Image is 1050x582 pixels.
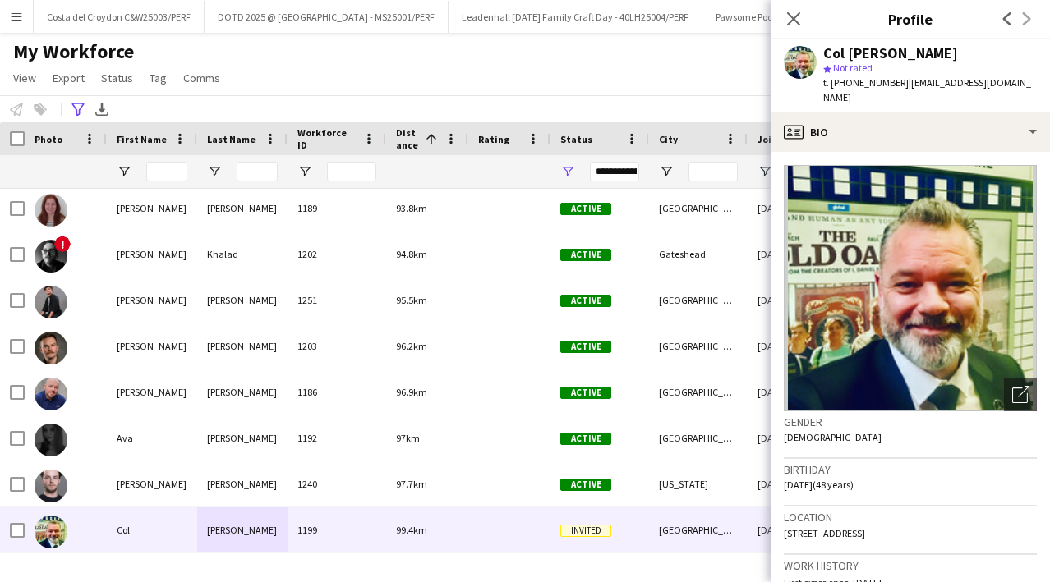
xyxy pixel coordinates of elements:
[197,415,288,461] div: [PERSON_NAME]
[197,277,288,323] div: [PERSON_NAME]
[107,461,197,506] div: [PERSON_NAME]
[560,249,611,261] span: Active
[288,369,386,415] div: 1186
[35,194,67,227] img: Helen Doyle
[207,164,222,179] button: Open Filter Menu
[117,133,167,145] span: First Name
[35,286,67,318] img: Nishant Sharma
[784,558,1037,573] h3: Work history
[117,164,131,179] button: Open Filter Menu
[35,424,67,456] img: Ava Preece
[288,231,386,277] div: 1202
[107,277,197,323] div: [PERSON_NAME]
[771,112,1050,152] div: Bio
[396,340,427,352] span: 96.2km
[748,415,846,461] div: [DATE]
[396,294,427,306] span: 95.5km
[35,133,62,145] span: Photo
[784,415,1037,429] h3: Gender
[396,202,427,214] span: 93.8km
[560,479,611,491] span: Active
[784,165,1037,411] img: Crew avatar or photo
[92,99,112,119] app-action-btn: Export XLSX
[107,415,197,461] div: Ava
[649,186,748,231] div: [GEOGRAPHIC_DATA]
[649,369,748,415] div: [GEOGRAPHIC_DATA]
[748,231,846,277] div: [DATE]
[288,323,386,369] div: 1203
[396,126,419,151] span: Distance
[478,133,509,145] span: Rating
[107,231,197,277] div: [PERSON_NAME]
[94,67,140,89] a: Status
[560,525,611,537] span: Invited
[833,62,873,74] span: Not rated
[449,1,702,33] button: Leadenhall [DATE] Family Craft Day - 40LH25004/PERF
[702,1,877,33] button: Pawsome Pooches - LAN25003/PERF
[207,133,256,145] span: Last Name
[197,323,288,369] div: [PERSON_NAME]
[649,231,748,277] div: Gateshead
[396,478,427,490] span: 97.7km
[197,507,288,552] div: [PERSON_NAME]
[748,323,846,369] div: [DATE]
[396,432,420,444] span: 97km
[205,1,449,33] button: DOTD 2025 @ [GEOGRAPHIC_DATA] - MS25001/PERF
[649,415,748,461] div: [GEOGRAPHIC_DATA]
[396,386,427,398] span: 96.9km
[688,162,738,181] input: City Filter Input
[35,240,67,273] img: Sean Khalad
[143,67,173,89] a: Tag
[107,369,197,415] div: [PERSON_NAME]
[183,71,220,85] span: Comms
[327,162,376,181] input: Workforce ID Filter Input
[560,295,611,307] span: Active
[560,164,575,179] button: Open Filter Menu
[46,67,91,89] a: Export
[35,516,67,548] img: Col Tait
[823,46,958,61] div: Col [PERSON_NAME]
[560,133,592,145] span: Status
[54,236,71,252] span: !
[197,186,288,231] div: [PERSON_NAME]
[68,99,88,119] app-action-btn: Advanced filters
[560,387,611,399] span: Active
[288,461,386,506] div: 1240
[107,186,197,231] div: [PERSON_NAME]
[288,186,386,231] div: 1189
[197,461,288,506] div: [PERSON_NAME]
[649,507,748,552] div: [GEOGRAPHIC_DATA]
[35,378,67,410] img: Gary Abraham
[396,248,427,260] span: 94.8km
[784,527,865,539] span: [STREET_ADDRESS]
[288,277,386,323] div: 1251
[748,461,846,506] div: [DATE]
[288,415,386,461] div: 1192
[748,507,846,552] div: [DATE]
[297,164,312,179] button: Open Filter Menu
[560,341,611,353] span: Active
[758,133,790,145] span: Joined
[784,510,1037,525] h3: Location
[560,203,611,215] span: Active
[823,76,1031,103] span: | [EMAIL_ADDRESS][DOMAIN_NAME]
[7,67,43,89] a: View
[237,162,278,181] input: Last Name Filter Input
[784,479,854,491] span: [DATE] (48 years)
[297,126,357,151] span: Workforce ID
[150,71,167,85] span: Tag
[177,67,227,89] a: Comms
[35,332,67,364] img: Jake Wilson Craw
[107,323,197,369] div: [PERSON_NAME]
[396,524,427,536] span: 99.4km
[823,76,909,89] span: t. [PHONE_NUMBER]
[649,277,748,323] div: [GEOGRAPHIC_DATA]
[748,277,846,323] div: [DATE]
[107,507,197,552] div: Col
[560,433,611,445] span: Active
[659,164,674,179] button: Open Filter Menu
[1004,378,1037,411] div: Open photos pop-in
[34,1,205,33] button: Costa del Croydon C&W25003/PERF
[13,71,36,85] span: View
[13,39,134,64] span: My Workforce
